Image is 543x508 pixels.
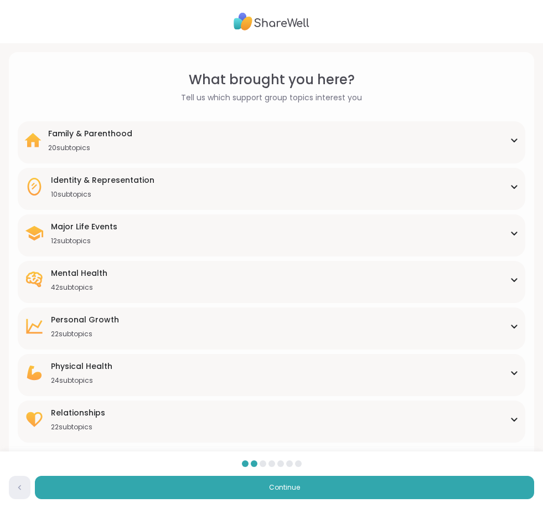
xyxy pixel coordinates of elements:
div: Relationships [51,407,105,418]
div: 22 subtopics [51,423,105,432]
div: 22 subtopics [51,330,119,338]
div: Physical Health [51,361,112,372]
span: What brought you here? [189,70,355,90]
div: 20 subtopics [48,143,132,152]
div: 12 subtopics [51,237,117,245]
div: 24 subtopics [51,376,112,385]
div: Mental Health [51,268,107,279]
div: Major Life Events [51,221,117,232]
div: Family & Parenthood [48,128,132,139]
span: Continue [269,483,300,492]
div: Personal Growth [51,314,119,325]
img: ShareWell Logo [234,9,309,34]
button: Continue [35,476,534,499]
div: 10 subtopics [51,190,154,199]
span: Tell us which support group topics interest you [181,92,362,104]
div: Identity & Representation [51,175,154,186]
div: 42 subtopics [51,283,107,292]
